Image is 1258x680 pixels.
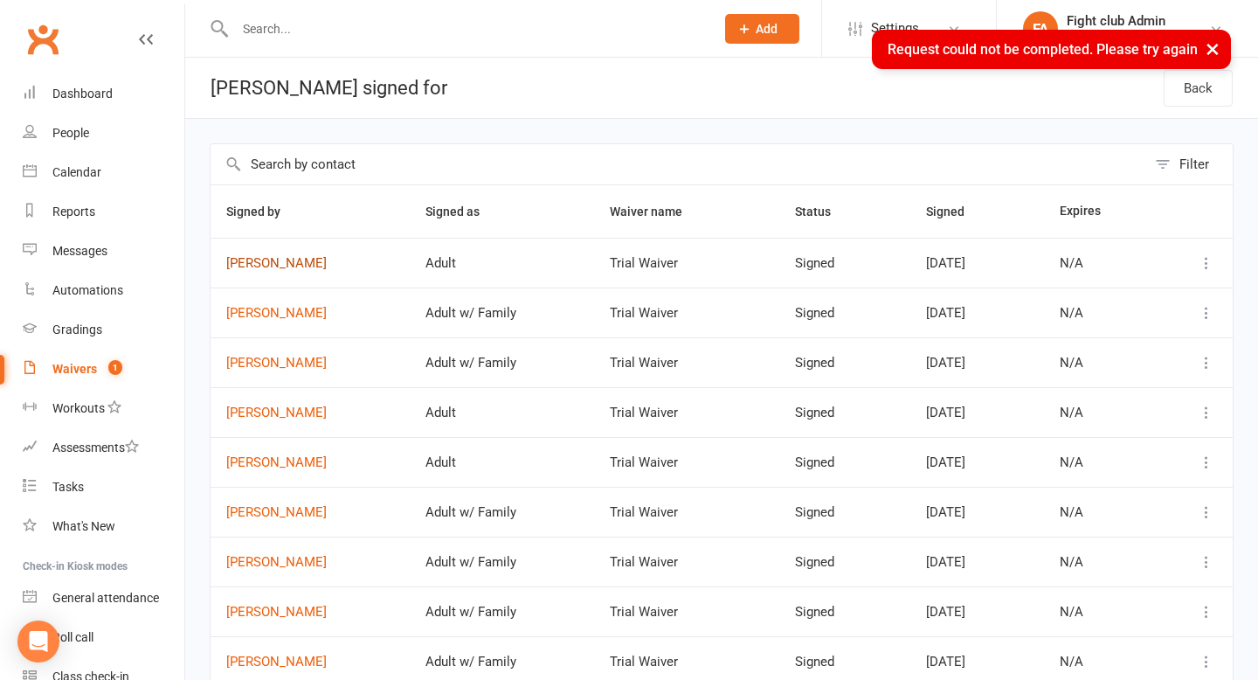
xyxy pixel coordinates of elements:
a: Gradings [23,310,184,350]
div: Calendar [52,165,101,179]
div: N/A [1060,455,1137,470]
span: Waiver name [610,205,702,219]
span: Signed by [226,205,300,219]
td: Adult [410,437,594,487]
div: Trial Waiver [610,256,764,271]
div: Trial Waiver [610,356,764,371]
div: FA [1023,11,1058,46]
td: Signed [779,337,909,387]
span: [DATE] [926,654,965,670]
div: N/A [1060,505,1137,520]
td: Signed [779,537,909,586]
div: [PERSON_NAME] signed for [185,58,447,118]
td: Signed [779,487,909,537]
div: Gradings [52,323,102,337]
a: Workouts [23,389,184,428]
a: [PERSON_NAME] [226,306,394,321]
button: Status [795,201,850,222]
div: N/A [1060,356,1137,371]
a: Clubworx [21,17,65,61]
button: Signed [926,201,984,222]
a: General attendance kiosk mode [23,579,184,618]
td: Signed [779,586,909,636]
div: Trial Waiver [610,406,764,420]
a: Calendar [23,153,184,192]
button: × [1197,30,1228,67]
span: [DATE] [926,454,965,470]
span: 1 [108,360,122,375]
a: People [23,114,184,153]
div: Automations [52,283,123,297]
div: Fight club Admin [1067,13,1197,29]
div: N/A [1060,406,1137,420]
button: Signed by [226,201,300,222]
span: Status [795,205,850,219]
span: [DATE] [926,355,965,371]
div: Roll call [52,630,93,644]
button: Filter [1146,144,1233,184]
a: Messages [23,232,184,271]
div: Waivers [52,362,97,376]
span: [DATE] [926,504,965,520]
td: Signed [779,437,909,487]
div: Trial Waiver [610,505,764,520]
div: N/A [1060,306,1137,321]
div: Trial Waiver [610,555,764,570]
a: Dashboard [23,74,184,114]
a: [PERSON_NAME] [226,505,394,520]
div: Request could not be completed. Please try again [872,30,1231,69]
span: Signed [926,205,984,219]
div: N/A [1060,655,1137,670]
div: N/A [1060,555,1137,570]
th: Expires [1044,185,1153,238]
a: [PERSON_NAME] [226,406,394,420]
span: [DATE] [926,255,965,271]
td: Signed [779,387,909,437]
a: [PERSON_NAME] [226,555,394,570]
a: Assessments [23,428,184,468]
a: [PERSON_NAME] [226,455,394,470]
div: Trial Waiver [610,306,764,321]
td: Adult w/ Family [410,586,594,636]
span: Signed as [425,205,499,219]
div: N/A [1060,256,1137,271]
a: [PERSON_NAME] [226,655,394,670]
div: Dashboard [52,87,113,101]
a: What's New [23,507,184,546]
div: Tasks [52,480,84,494]
span: Settings [871,9,919,48]
div: General attendance [52,591,159,605]
div: Reports [52,205,95,219]
a: Tasks [23,468,184,507]
a: Automations [23,271,184,310]
div: Messages [52,244,107,258]
div: N/A [1060,605,1137,620]
div: Trial Waiver [610,455,764,470]
td: Adult w/ Family [410,487,594,537]
div: Trial Waiver [610,655,764,670]
span: Add [756,22,778,36]
td: Adult [410,387,594,437]
td: Adult [410,238,594,288]
div: Assessments [52,441,139,454]
td: Signed [779,288,909,337]
input: Search by contact [211,144,1146,184]
div: People [52,126,89,140]
span: [DATE] [926,405,965,420]
td: Adult w/ Family [410,537,594,586]
a: [PERSON_NAME] [226,605,394,620]
td: Signed [779,238,909,288]
div: What's New [52,519,115,533]
div: Open Intercom Messenger [17,621,59,663]
a: Reports [23,192,184,232]
button: Add [725,14,799,44]
a: Roll call [23,618,184,657]
span: [DATE] [926,554,965,570]
td: Adult w/ Family [410,337,594,387]
a: Back [1164,70,1233,107]
td: Adult w/ Family [410,288,594,337]
input: Search... [230,17,702,41]
a: Waivers 1 [23,350,184,389]
a: [PERSON_NAME] [226,356,394,371]
div: Filter [1179,154,1209,175]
